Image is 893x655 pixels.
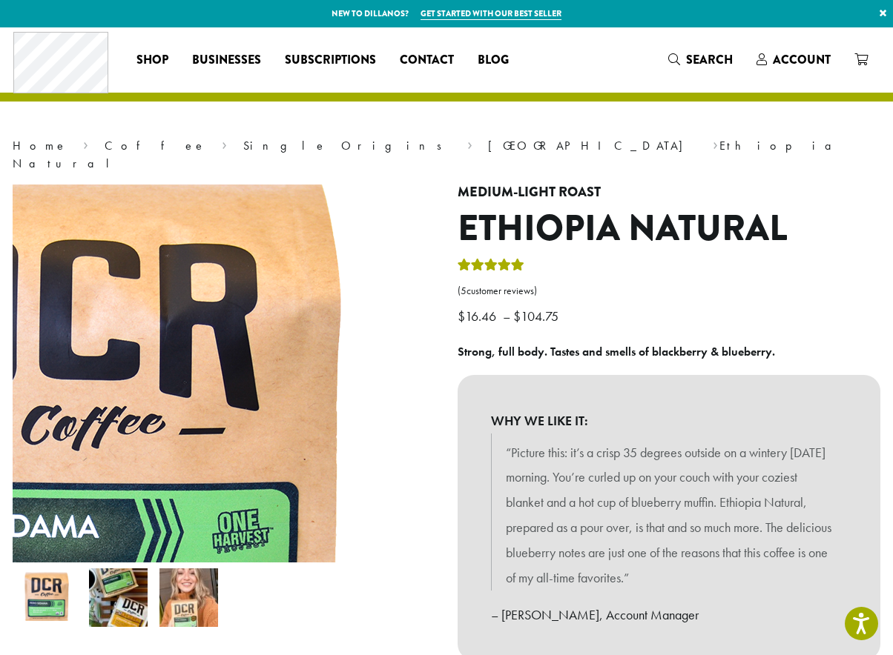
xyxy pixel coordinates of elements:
[478,51,509,70] span: Blog
[461,285,467,297] span: 5
[488,138,696,153] a: [GEOGRAPHIC_DATA]
[773,51,831,68] span: Account
[491,408,847,433] b: WHY WE LIKE IT:
[467,132,472,155] span: ›
[458,207,880,250] h1: Ethiopia Natural
[686,51,733,68] span: Search
[513,307,562,325] bdi: 104.75
[458,184,880,201] h4: Medium-Light Roast
[421,7,561,20] a: Get started with our best seller
[159,568,218,627] img: Ethiopia Natural - Image 3
[192,51,261,70] span: Businesses
[458,307,500,325] bdi: 16.46
[13,137,880,173] nav: Breadcrumb
[19,568,77,627] img: Fero Sidama by Dillanos Coffee Roasters
[656,47,745,72] a: Search
[125,48,180,72] a: Shop
[83,132,88,155] span: ›
[503,307,510,325] span: –
[222,132,227,155] span: ›
[89,568,148,627] img: Ethiopia Natural - Image 2
[13,138,67,153] a: Home
[136,51,168,70] span: Shop
[458,344,775,359] b: Strong, full body. Tastes and smells of blackberry & blueberry.
[713,132,718,155] span: ›
[400,51,454,70] span: Contact
[491,602,847,628] p: – [PERSON_NAME], Account Manager
[458,307,465,325] span: $
[243,138,452,153] a: Single Origins
[458,256,524,279] div: Rated 5.00 out of 5
[506,440,832,591] p: “Picture this: it’s a crisp 35 degrees outside on a wintery [DATE] morning. You’re curled up on y...
[458,284,880,299] a: (5customer reviews)
[285,51,376,70] span: Subscriptions
[513,307,521,325] span: $
[105,138,206,153] a: Coffee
